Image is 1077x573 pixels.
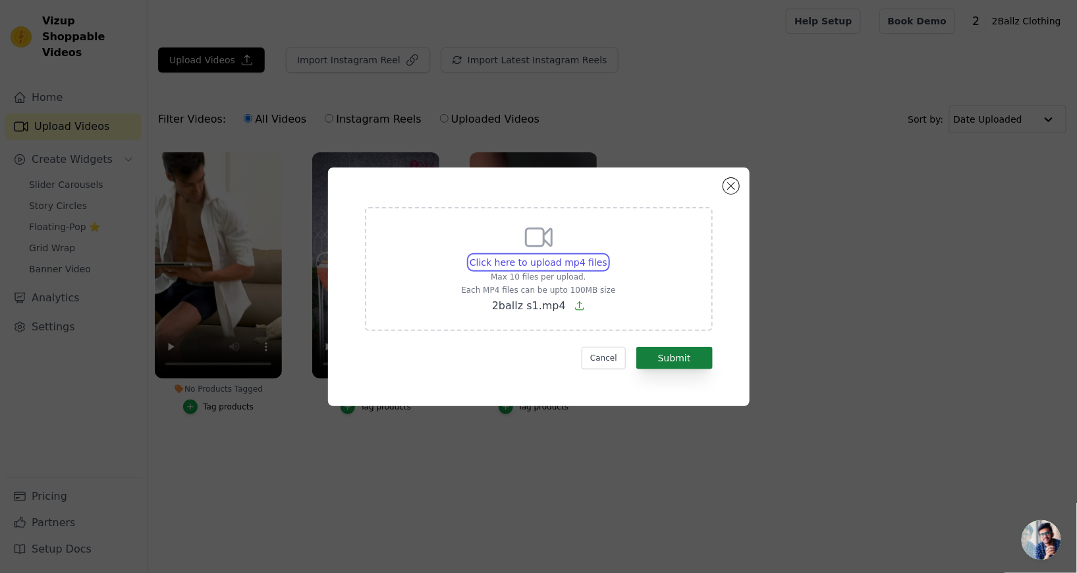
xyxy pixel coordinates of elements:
a: Open chat [1022,520,1061,560]
span: 2ballz s1.mp4 [492,299,566,312]
button: Cancel [582,347,626,369]
button: Close modal [723,178,739,194]
p: Max 10 files per upload. [461,272,615,282]
span: Click here to upload mp4 files [470,257,607,268]
button: Submit [636,347,713,369]
p: Each MP4 files can be upto 100MB size [461,285,615,295]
